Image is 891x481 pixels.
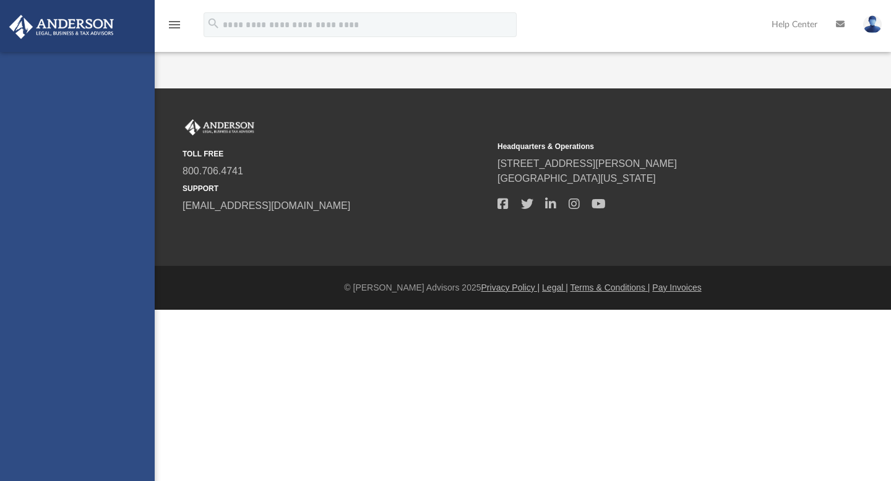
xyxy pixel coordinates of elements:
[183,148,489,160] small: TOLL FREE
[167,17,182,32] i: menu
[183,166,243,176] a: 800.706.4741
[481,283,540,292] a: Privacy Policy |
[497,158,677,169] a: [STREET_ADDRESS][PERSON_NAME]
[6,15,118,39] img: Anderson Advisors Platinum Portal
[183,183,489,194] small: SUPPORT
[207,17,220,30] i: search
[497,173,656,184] a: [GEOGRAPHIC_DATA][US_STATE]
[155,281,891,294] div: © [PERSON_NAME] Advisors 2025
[570,283,650,292] a: Terms & Conditions |
[183,200,350,211] a: [EMAIL_ADDRESS][DOMAIN_NAME]
[542,283,568,292] a: Legal |
[863,15,882,33] img: User Pic
[497,141,804,152] small: Headquarters & Operations
[652,283,701,292] a: Pay Invoices
[183,119,257,135] img: Anderson Advisors Platinum Portal
[167,23,182,32] a: menu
